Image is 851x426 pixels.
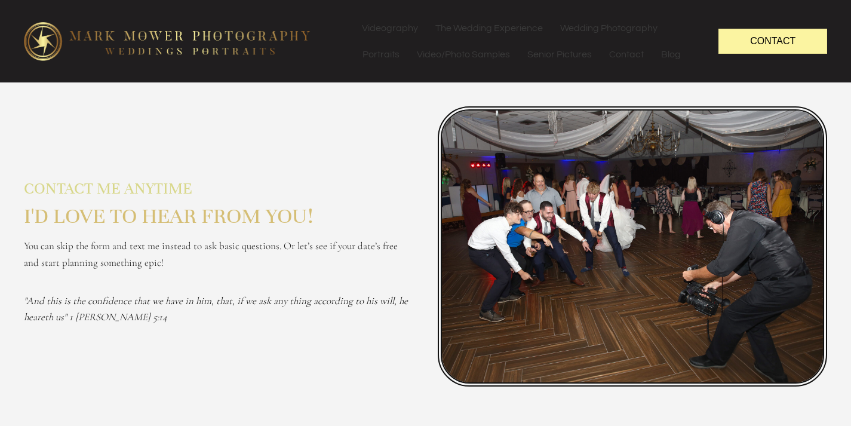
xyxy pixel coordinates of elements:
[24,295,408,323] em: "And this is the confidence that we have in him, that, if we ask any thing according to his will,...
[24,22,311,60] img: logo-edit1
[718,29,827,53] a: Contact
[354,41,408,68] a: Portraits
[552,15,666,41] a: Wedding Photography
[653,41,689,68] a: Blog
[24,177,192,200] span: Contact me anytime
[24,200,313,232] span: I'd love to hear from you!
[519,41,600,68] a: Senior Pictures
[601,41,652,68] a: Contact
[438,106,828,387] img: Mark Mower
[408,41,518,68] a: Video/Photo Samples
[354,15,695,68] nav: Menu
[354,15,426,41] a: Videography
[427,15,551,41] a: The Wedding Experience
[750,36,795,46] span: Contact
[24,238,414,270] p: You can skip the form and text me instead to ask basic questions. Or let’s see if your date’s fre...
